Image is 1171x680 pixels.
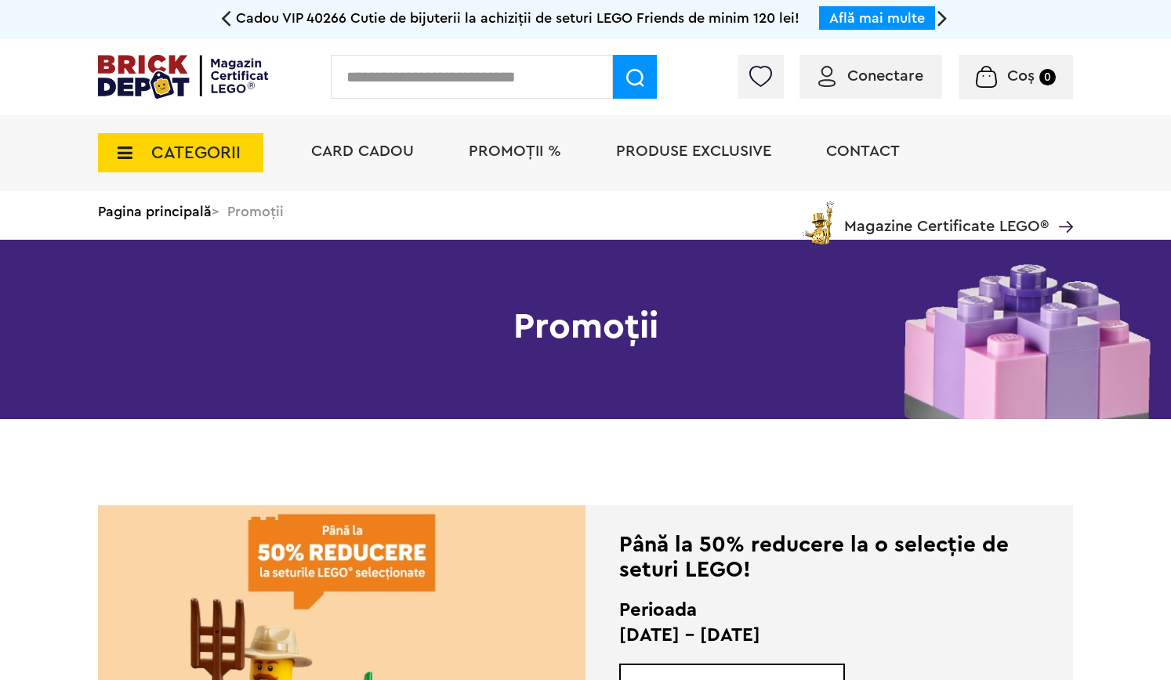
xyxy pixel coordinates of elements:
[469,143,561,159] a: PROMOȚII %
[1049,198,1073,214] a: Magazine Certificate LEGO®
[619,532,1039,582] div: Până la 50% reducere la o selecție de seturi LEGO!
[829,11,925,25] a: Află mai multe
[1007,68,1035,84] span: Coș
[151,144,241,161] span: CATEGORII
[616,143,771,159] a: Produse exclusive
[236,11,799,25] span: Cadou VIP 40266 Cutie de bijuterii la achiziții de seturi LEGO Friends de minim 120 lei!
[311,143,414,159] a: Card Cadou
[844,198,1049,234] span: Magazine Certificate LEGO®
[847,68,923,84] span: Conectare
[818,68,923,84] a: Conectare
[826,143,900,159] a: Contact
[619,623,1039,648] p: [DATE] - [DATE]
[619,598,1039,623] h2: Perioada
[1039,69,1056,85] small: 0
